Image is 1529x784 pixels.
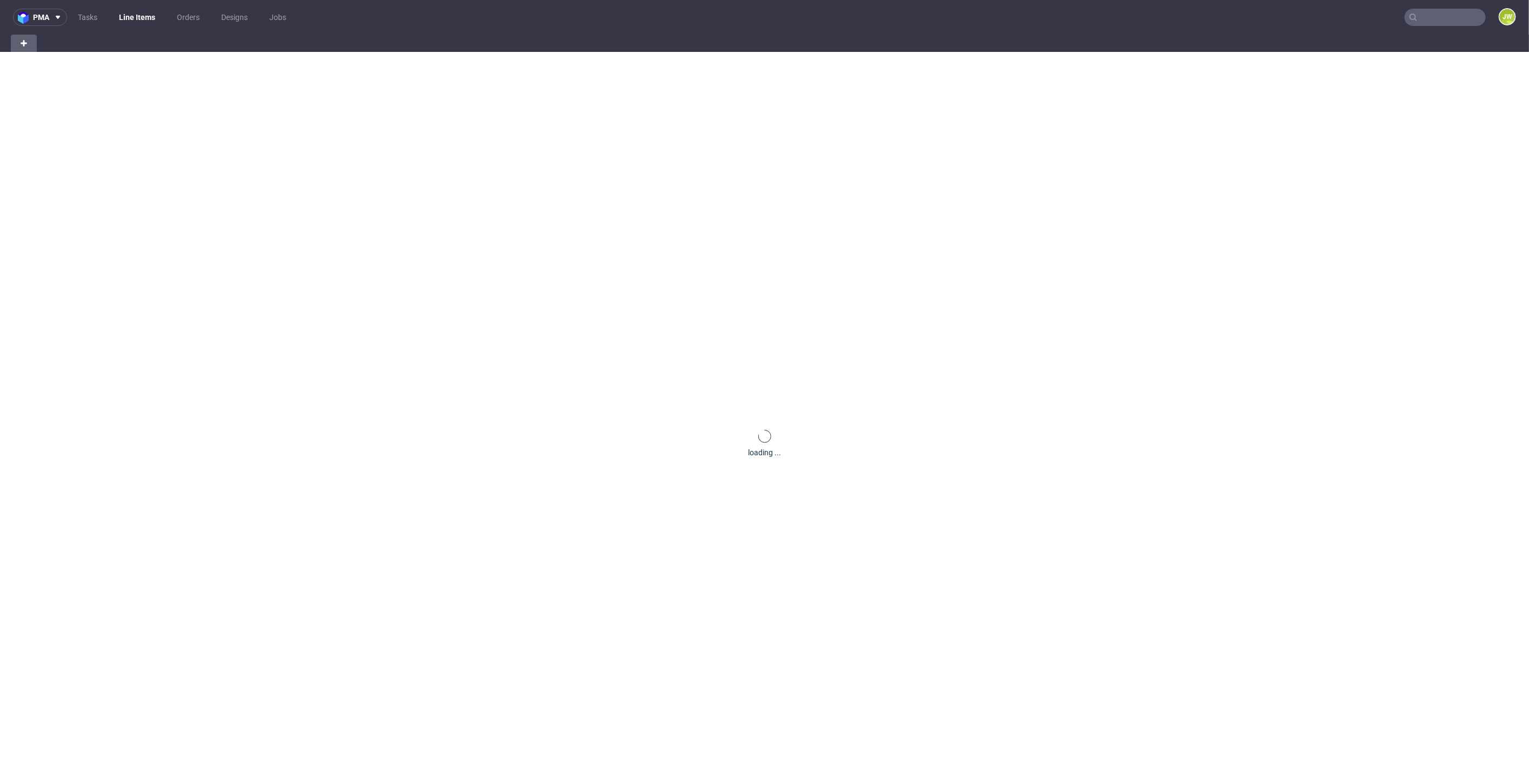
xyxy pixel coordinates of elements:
a: Designs [215,9,254,26]
a: Line Items [112,9,162,26]
a: Jobs [263,9,293,26]
figcaption: JW [1500,9,1515,24]
a: Tasks [71,9,104,26]
button: pma [13,9,67,26]
a: Orders [170,9,206,26]
img: logo [18,11,33,24]
div: loading ... [748,447,781,458]
span: pma [33,14,49,21]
